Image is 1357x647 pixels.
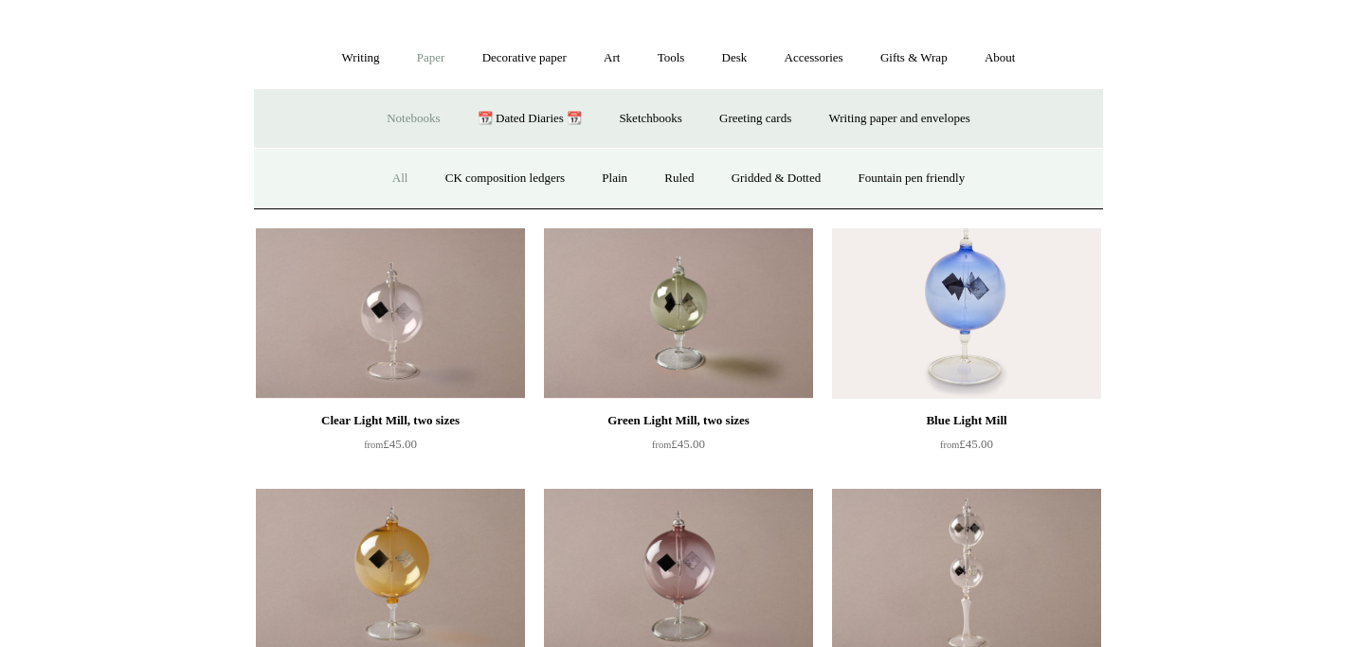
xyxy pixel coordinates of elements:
a: Green Light Mill, two sizes from£45.00 [544,409,813,487]
a: Fountain pen friendly [841,153,983,204]
div: Green Light Mill, two sizes [549,409,808,432]
span: from [364,440,383,450]
div: Clear Light Mill, two sizes [261,409,520,432]
a: Decorative paper [465,33,584,83]
a: Green Light Mill, two sizes Green Light Mill, two sizes [544,228,813,399]
a: Notebooks [370,94,457,144]
a: CK composition ledgers [428,153,582,204]
a: Paper [400,33,462,83]
a: Writing paper and envelopes [812,94,987,144]
span: from [652,440,671,450]
a: Sketchbooks [602,94,698,144]
a: Writing [325,33,397,83]
a: Blue Light Mill from£45.00 [832,409,1101,487]
div: Blue Light Mill [837,409,1096,432]
a: Gifts & Wrap [863,33,965,83]
a: Gridded & Dotted [715,153,839,204]
span: £45.00 [940,437,993,451]
span: from [940,440,959,450]
a: Plain [585,153,644,204]
span: £45.00 [364,437,417,451]
a: Blue Light Mill Blue Light Mill [832,228,1101,399]
a: Greeting cards [702,94,808,144]
a: Clear Light Mill, two sizes from£45.00 [256,409,525,487]
a: Art [587,33,637,83]
a: All [375,153,425,204]
img: Green Light Mill, two sizes [544,228,813,399]
a: About [968,33,1033,83]
a: 📆 Dated Diaries 📆 [461,94,599,144]
a: Ruled [647,153,711,204]
a: Desk [705,33,765,83]
img: Clear Light Mill, two sizes [256,228,525,399]
a: Clear Light Mill, two sizes Clear Light Mill, two sizes [256,228,525,399]
img: Blue Light Mill [832,228,1101,399]
span: £45.00 [652,437,705,451]
a: Tools [641,33,702,83]
a: Accessories [768,33,860,83]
